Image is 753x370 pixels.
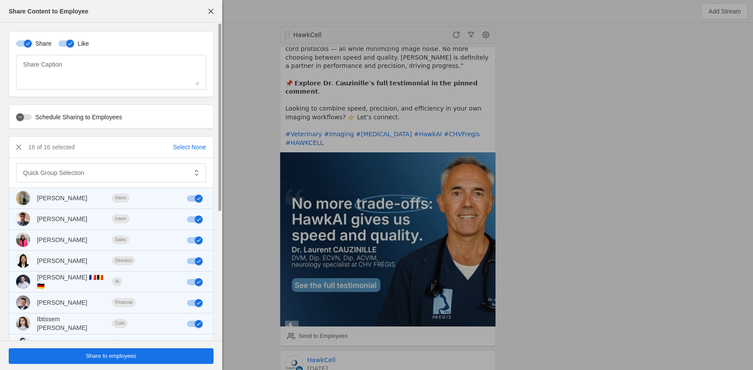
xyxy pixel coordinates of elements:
[112,298,136,307] div: Financial
[37,235,87,244] div: [PERSON_NAME]
[16,254,30,268] img: cache
[74,39,89,48] label: Like
[86,352,136,360] span: Share to employees
[16,337,30,351] img: cache
[16,275,30,289] img: cache
[9,7,88,16] div: Share Content to Employee
[23,168,84,178] mat-label: Quick Group Selection
[32,113,122,121] label: Schedule Sharing to Employees
[112,256,135,265] div: Direction
[112,319,128,328] div: Coils
[16,316,30,330] img: cache
[16,191,30,205] img: cache
[16,212,30,226] img: cache
[28,143,75,151] div: 16 of 16 selected
[112,194,129,202] div: Intern
[37,194,87,202] div: [PERSON_NAME]
[16,233,30,247] img: cache
[112,215,129,223] div: Intern
[9,348,214,364] button: Share to employees
[37,215,87,223] div: [PERSON_NAME]
[37,315,105,332] div: Ibtissem [PERSON_NAME]
[32,39,51,48] label: Share
[37,273,105,290] div: [PERSON_NAME] 🇫🇷🇧🇪🇩🇪
[37,256,87,265] div: [PERSON_NAME]
[173,143,206,151] div: Select None
[37,298,87,307] div: [PERSON_NAME]
[112,235,129,244] div: Sales
[16,296,30,309] img: cache
[23,59,62,70] mat-label: Share Caption
[112,277,122,286] div: IA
